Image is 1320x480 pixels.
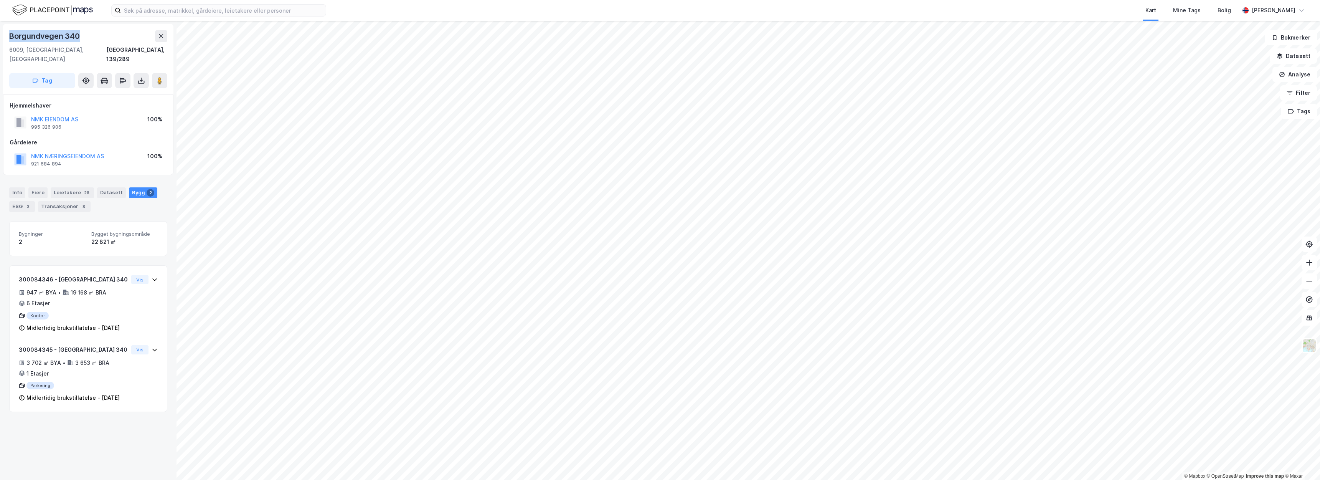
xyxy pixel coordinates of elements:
[19,345,128,354] div: 300084345 - [GEOGRAPHIC_DATA] 340
[9,30,81,42] div: Borgundvegen 340
[131,345,148,354] button: Vis
[26,288,56,297] div: 947 ㎡ BYA
[24,203,32,210] div: 3
[26,299,50,308] div: 6 Etasjer
[1207,473,1244,479] a: OpenStreetMap
[1270,48,1317,64] button: Datasett
[1302,338,1317,353] img: Z
[12,3,93,17] img: logo.f888ab2527a4732fd821a326f86c7f29.svg
[80,203,87,210] div: 8
[19,237,85,247] div: 2
[106,45,167,64] div: [GEOGRAPHIC_DATA], 139/289
[31,161,61,167] div: 921 684 894
[58,290,61,296] div: •
[147,115,162,124] div: 100%
[19,231,85,237] span: Bygninger
[1282,443,1320,480] iframe: Chat Widget
[97,187,126,198] div: Datasett
[131,275,148,284] button: Vis
[9,201,35,212] div: ESG
[1246,473,1284,479] a: Improve this map
[19,275,128,284] div: 300084346 - [GEOGRAPHIC_DATA] 340
[1145,6,1156,15] div: Kart
[9,73,75,88] button: Tag
[1282,443,1320,480] div: Kontrollprogram for chat
[31,124,61,130] div: 995 326 906
[91,237,158,247] div: 22 821 ㎡
[75,358,109,367] div: 3 653 ㎡ BRA
[82,189,91,197] div: 28
[9,187,25,198] div: Info
[1184,473,1205,479] a: Mapbox
[1173,6,1201,15] div: Mine Tags
[26,358,61,367] div: 3 702 ㎡ BYA
[10,138,167,147] div: Gårdeiere
[51,187,94,198] div: Leietakere
[1265,30,1317,45] button: Bokmerker
[26,393,120,402] div: Midlertidig brukstillatelse - [DATE]
[1281,104,1317,119] button: Tags
[1252,6,1295,15] div: [PERSON_NAME]
[71,288,106,297] div: 19 168 ㎡ BRA
[26,369,49,378] div: 1 Etasjer
[26,323,120,333] div: Midlertidig brukstillatelse - [DATE]
[121,5,326,16] input: Søk på adresse, matrikkel, gårdeiere, leietakere eller personer
[63,360,66,366] div: •
[129,187,157,198] div: Bygg
[1218,6,1231,15] div: Bolig
[147,152,162,161] div: 100%
[1280,85,1317,101] button: Filter
[38,201,91,212] div: Transaksjoner
[10,101,167,110] div: Hjemmelshaver
[1272,67,1317,82] button: Analyse
[9,45,106,64] div: 6009, [GEOGRAPHIC_DATA], [GEOGRAPHIC_DATA]
[28,187,48,198] div: Eiere
[147,189,154,197] div: 2
[91,231,158,237] span: Bygget bygningsområde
